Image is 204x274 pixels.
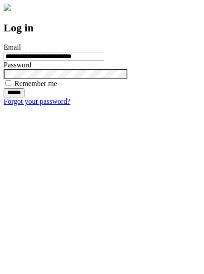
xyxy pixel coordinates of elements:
[4,43,21,51] label: Email
[4,97,70,105] a: Forgot your password?
[4,22,200,34] h2: Log in
[4,61,31,69] label: Password
[15,80,57,87] label: Remember me
[4,4,11,11] img: logo-4e3dc11c47720685a147b03b5a06dd966a58ff35d612b21f08c02c0306f2b779.png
